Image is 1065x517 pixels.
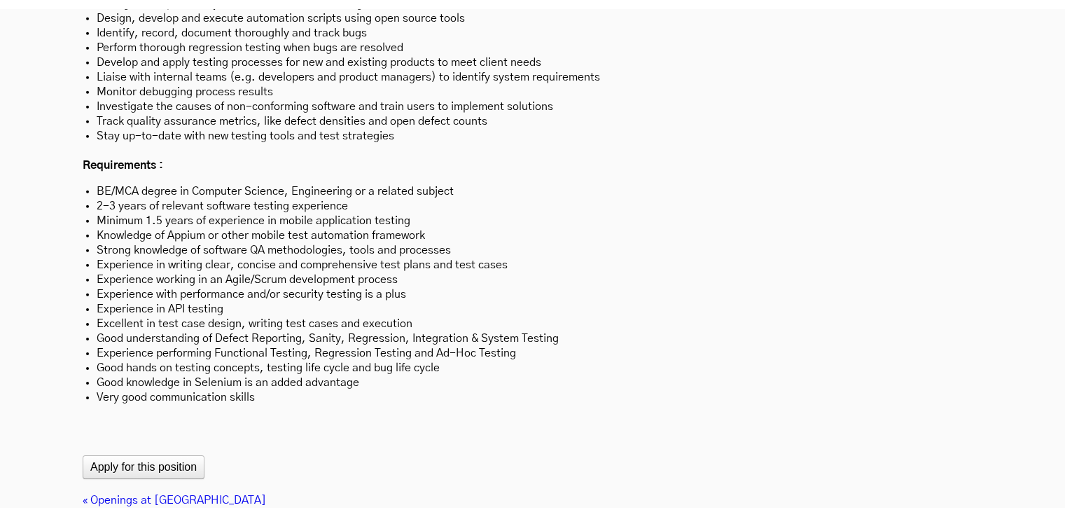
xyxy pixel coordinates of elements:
li: Investigate the causes of non-conforming software and train users to implement solutions [97,99,968,114]
li: Minimum 1.5 years of experience in mobile application testing [97,214,968,228]
li: Experience in API testing [97,302,968,317]
li: Good hands on testing concepts, testing life cycle and bug life cycle [97,361,968,375]
li: Stay up-to-date with new testing tools and test strategies [97,129,968,144]
li: Good knowledge in Selenium is an added advantage [97,375,968,390]
li: BE/MCA degree in Computer Science, Engineering or a related subject [97,184,968,199]
li: Experience with performance and/or security testing is a plus [97,287,968,302]
li: Track quality assurance metrics, like defect densities and open defect counts [97,114,968,129]
li: Identify, record, document thoroughly and track bugs [97,26,968,41]
strong: Requirements : [83,160,163,171]
li: Experience in writing clear, concise and comprehensive test plans and test cases [97,258,968,273]
li: Experience working in an Agile/Scrum development process [97,273,968,287]
li: Liaise with internal teams (e.g. developers and product managers) to identify system requirements [97,70,968,85]
li: Develop and apply testing processes for new and existing products to meet client needs [97,55,968,70]
li: Good understanding of Defect Reporting, Sanity, Regression, Integration & System Testing [97,331,968,346]
li: 2-3 years of relevant software testing experience [97,199,968,214]
li: Design, develop and execute automation scripts using open source tools [97,11,968,26]
li: Perform thorough regression testing when bugs are resolved [97,41,968,55]
li: Strong knowledge of software QA methodologies, tools and processes [97,243,968,258]
a: « Openings at [GEOGRAPHIC_DATA] [83,495,266,506]
li: Monitor debugging process results [97,85,968,99]
li: Experience performing Functional Testing, Regression Testing and Ad-Hoc Testing [97,346,968,361]
li: Knowledge of Appium or other mobile test automation framework [97,228,968,243]
button: Apply for this position [83,455,204,479]
li: Excellent in test case design, writing test cases and execution [97,317,968,331]
li: Very good communication skills [97,390,968,405]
